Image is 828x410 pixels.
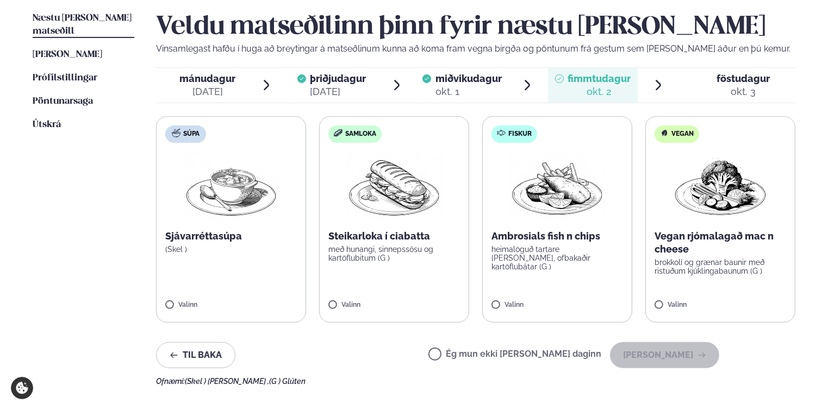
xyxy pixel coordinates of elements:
button: [PERSON_NAME] [610,342,719,368]
span: Prófílstillingar [33,73,97,83]
p: Sjávarréttasúpa [165,230,297,243]
p: Vinsamlegast hafðu í huga að breytingar á matseðlinum kunna að koma fram vegna birgða og pöntunum... [156,42,795,55]
span: fimmtudagur [568,73,631,84]
span: (Skel ) [PERSON_NAME] , [185,377,269,386]
a: Cookie settings [11,377,33,399]
p: heimalöguð tartare [PERSON_NAME], ofbakaðir kartöflubátar (G ) [491,245,623,271]
div: okt. 3 [717,85,770,98]
img: sandwich-new-16px.svg [334,129,343,137]
img: Vegan.png [673,152,768,221]
span: (G ) Glúten [269,377,306,386]
span: Næstu [PERSON_NAME] matseðill [33,14,132,36]
button: Til baka [156,342,235,368]
img: fish.svg [497,129,506,137]
span: mánudagur [179,73,235,84]
span: Pöntunarsaga [33,97,93,106]
div: okt. 2 [568,85,631,98]
a: [PERSON_NAME] [33,48,102,61]
a: Pöntunarsaga [33,95,93,108]
div: okt. 1 [435,85,502,98]
a: Prófílstillingar [33,72,97,85]
img: Vegan.svg [660,129,669,137]
a: Útskrá [33,118,61,131]
h2: Veldu matseðilinn þinn fyrir næstu [PERSON_NAME] [156,12,795,42]
p: (Skel ) [165,245,297,254]
span: Súpa [183,130,200,138]
a: Næstu [PERSON_NAME] matseðill [33,12,134,38]
p: Steikarloka í ciabatta [328,230,460,243]
img: soup.svg [172,129,180,137]
span: [PERSON_NAME] [33,50,102,59]
div: Ofnæmi: [156,377,795,386]
img: Soup.png [183,152,279,221]
p: brokkolí og grænar baunir með ristuðum kjúklingabaunum (G ) [655,258,786,275]
span: þriðjudagur [310,73,366,84]
span: Vegan [671,130,694,138]
div: [DATE] [179,85,235,98]
div: [DATE] [310,85,366,98]
img: Panini.png [346,152,442,221]
span: Útskrá [33,120,61,129]
p: með hunangi, sinnepssósu og kartöflubitum (G ) [328,245,460,262]
span: miðvikudagur [435,73,502,84]
p: Ambrosials fish n chips [491,230,623,243]
span: Fiskur [508,130,532,138]
span: föstudagur [717,73,770,84]
span: Samloka [345,130,376,138]
p: Vegan rjómalagað mac n cheese [655,230,786,256]
img: Fish-Chips.png [509,152,605,221]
